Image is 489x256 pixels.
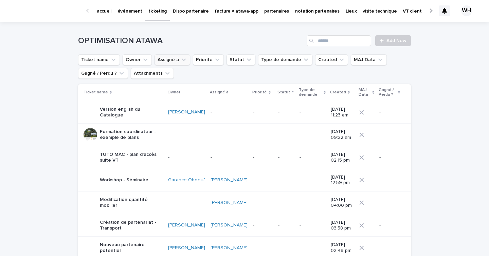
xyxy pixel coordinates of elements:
p: Assigné à [210,89,229,96]
p: - [211,109,248,115]
tr: Version english du Catalogue[PERSON_NAME] ----[DATE] 11:23 am- [78,101,411,124]
p: - [300,222,325,228]
p: - [253,154,273,160]
a: Garance Oboeuf [168,177,205,183]
p: - [379,245,400,251]
p: - [278,245,294,251]
p: - [300,109,325,115]
p: - [278,177,294,183]
p: - [379,154,400,160]
button: Assigné à [155,54,190,65]
p: [DATE] 02:49 pm [331,242,354,254]
p: - [278,154,294,160]
p: TUTO MAC - plan d'accès suite VT [100,152,163,163]
p: - [379,200,400,206]
p: Gagné / Perdu ? [379,86,396,99]
p: - [278,222,294,228]
p: MAJ Data [359,86,370,99]
p: [DATE] 03:58 pm [331,220,354,231]
p: Création de partenariat - Transport [100,220,163,231]
button: MAJ Data [351,54,387,65]
p: - [379,109,400,115]
p: - [278,132,294,138]
p: - [253,132,273,138]
button: Type de demande [258,54,312,65]
button: Priorité [193,54,224,65]
p: - [253,200,273,206]
button: Ticket name [78,54,120,65]
p: - [168,154,205,160]
a: [PERSON_NAME] [168,222,205,228]
h1: OPTIMISATION ATAWA [78,36,304,46]
button: Attachments [131,68,174,79]
p: - [253,222,273,228]
p: - [253,109,273,115]
p: Ticket name [84,89,108,96]
p: - [300,154,325,160]
tr: Formation coordinateur - exemple de plans-----[DATE] 09:22 am- [78,124,411,146]
img: Ls34BcGeRexTGTNfXpUC [14,4,79,18]
tr: TUTO MAC - plan d'accès suite VT-----[DATE] 02:15 pm- [78,146,411,169]
tr: Workshop - SéminaireGarance Oboeuf [PERSON_NAME] ---[DATE] 12:59 pm- [78,169,411,191]
p: [DATE] 12:59 pm [331,175,354,186]
p: - [253,245,273,251]
p: - [211,132,248,138]
tr: Modification quantité mobilier-[PERSON_NAME] ---[DATE] 04:00 pm- [78,191,411,214]
p: [DATE] 09:22 am [331,129,354,141]
p: Type de demande [299,86,322,99]
span: Add New [386,38,406,43]
a: [PERSON_NAME] [211,200,248,206]
p: Nouveau partenaire potentiel [100,242,163,254]
button: Created [315,54,348,65]
p: - [379,177,400,183]
p: Version english du Catalogue [100,107,163,118]
p: Modification quantité mobilier [100,197,163,208]
p: Priorité [252,89,267,96]
p: - [300,200,325,206]
p: - [300,177,325,183]
p: - [168,132,205,138]
p: - [211,154,248,160]
a: [PERSON_NAME] [211,177,248,183]
p: - [300,245,325,251]
button: Gagné / Perdu ? [78,68,128,79]
p: - [278,200,294,206]
p: Created [330,89,346,96]
p: - [379,132,400,138]
p: Formation coordinateur - exemple de plans [100,129,163,141]
input: Search [307,35,371,46]
p: - [379,222,400,228]
button: Owner [123,54,152,65]
p: [DATE] 11:23 am [331,107,354,118]
a: [PERSON_NAME] [211,245,248,251]
p: Statut [277,89,290,96]
a: [PERSON_NAME] [168,109,205,115]
a: [PERSON_NAME] [168,245,205,251]
p: - [278,109,294,115]
p: [DATE] 02:15 pm [331,152,354,163]
a: [PERSON_NAME] [211,222,248,228]
button: Statut [227,54,255,65]
p: Workshop - Séminaire [100,177,148,183]
p: [DATE] 04:00 pm [331,197,354,208]
p: - [253,177,273,183]
a: Add New [375,35,411,46]
p: - [168,200,205,206]
div: WH [461,5,472,16]
p: - [300,132,325,138]
tr: Création de partenariat - Transport[PERSON_NAME] [PERSON_NAME] ---[DATE] 03:58 pm- [78,214,411,237]
p: Owner [167,89,180,96]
